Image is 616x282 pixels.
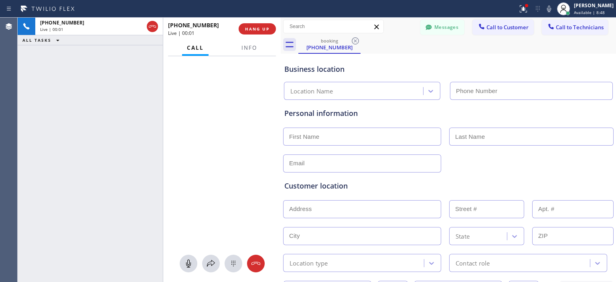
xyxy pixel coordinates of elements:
[532,200,614,218] input: Apt. #
[574,10,605,15] span: Available | 8:48
[245,26,269,32] span: HANG UP
[40,19,84,26] span: [PHONE_NUMBER]
[239,23,276,34] button: HANG UP
[542,20,608,35] button: Call to Technicians
[574,2,614,9] div: [PERSON_NAME]
[472,20,534,35] button: Call to Customer
[283,128,441,146] input: First Name
[284,108,612,119] div: Personal information
[22,37,51,43] span: ALL TASKS
[299,36,360,53] div: (458) 202-3165
[450,82,613,100] input: Phone Number
[247,255,265,272] button: Hang up
[18,35,67,45] button: ALL TASKS
[241,44,257,51] span: Info
[532,227,614,245] input: ZIP
[299,44,360,51] div: [PHONE_NUMBER]
[420,20,464,35] button: Messages
[182,40,209,56] button: Call
[299,38,360,44] div: booking
[283,154,441,172] input: Email
[456,258,490,268] div: Contact role
[283,200,441,218] input: Address
[168,21,219,29] span: [PHONE_NUMBER]
[187,44,204,51] span: Call
[40,26,63,32] span: Live | 00:01
[556,24,604,31] span: Call to Technicians
[147,21,158,32] button: Hang up
[543,3,555,14] button: Mute
[290,258,328,268] div: Location type
[225,255,242,272] button: Open dialpad
[284,181,612,191] div: Customer location
[168,30,195,37] span: Live | 00:01
[284,20,383,33] input: Search
[283,227,441,245] input: City
[449,200,524,218] input: Street #
[180,255,197,272] button: Mute
[237,40,262,56] button: Info
[456,231,470,241] div: State
[449,128,614,146] input: Last Name
[486,24,529,31] span: Call to Customer
[284,64,612,75] div: Business location
[202,255,220,272] button: Open directory
[290,87,333,96] div: Location Name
